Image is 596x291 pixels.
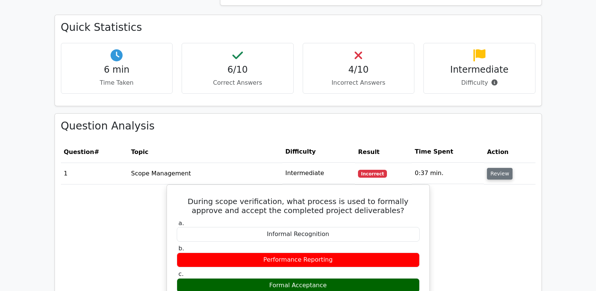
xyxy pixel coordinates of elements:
[188,78,287,87] p: Correct Answers
[179,219,184,227] span: a.
[487,168,513,180] button: Review
[484,141,535,163] th: Action
[128,141,282,163] th: Topic
[282,141,355,163] th: Difficulty
[177,253,420,267] div: Performance Reporting
[67,64,167,75] h4: 6 min
[309,78,408,87] p: Incorrect Answers
[188,64,287,75] h4: 6/10
[67,78,167,87] p: Time Taken
[64,148,94,155] span: Question
[61,163,128,184] td: 1
[128,163,282,184] td: Scope Management
[412,141,484,163] th: Time Spent
[61,141,128,163] th: #
[430,64,529,75] h4: Intermediate
[61,21,535,34] h3: Quick Statistics
[61,120,535,133] h3: Question Analysis
[358,170,387,177] span: Incorrect
[179,245,184,252] span: b.
[176,197,420,215] h5: During scope verification, what process is used to formally approve and accept the completed proj...
[355,141,412,163] th: Result
[179,270,184,277] span: c.
[309,64,408,75] h4: 4/10
[177,227,420,242] div: Informal Recognition
[412,163,484,184] td: 0:37 min.
[430,78,529,87] p: Difficulty
[282,163,355,184] td: Intermediate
